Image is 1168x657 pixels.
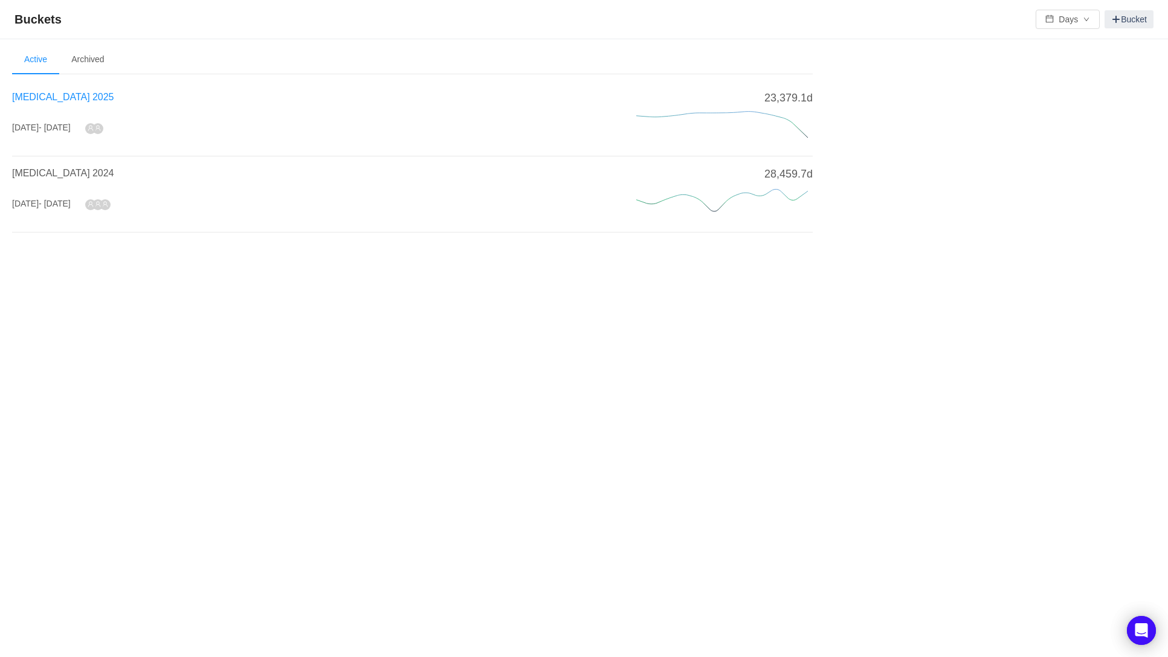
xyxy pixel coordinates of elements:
[12,92,114,102] a: [MEDICAL_DATA] 2025
[12,121,71,134] div: [DATE]
[12,168,114,178] a: [MEDICAL_DATA] 2024
[95,125,101,131] i: icon: user
[59,45,116,74] li: Archived
[15,10,69,29] span: Buckets
[39,123,71,132] span: - [DATE]
[764,90,813,106] span: 23,379.1d
[88,201,94,207] i: icon: user
[1127,616,1156,645] div: Open Intercom Messenger
[1105,10,1153,28] a: Bucket
[95,201,101,207] i: icon: user
[12,197,71,210] div: [DATE]
[102,201,108,207] i: icon: user
[39,199,71,208] span: - [DATE]
[1036,10,1100,29] button: icon: calendarDaysicon: down
[764,166,813,182] span: 28,459.7d
[12,45,59,74] li: Active
[88,125,94,131] i: icon: user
